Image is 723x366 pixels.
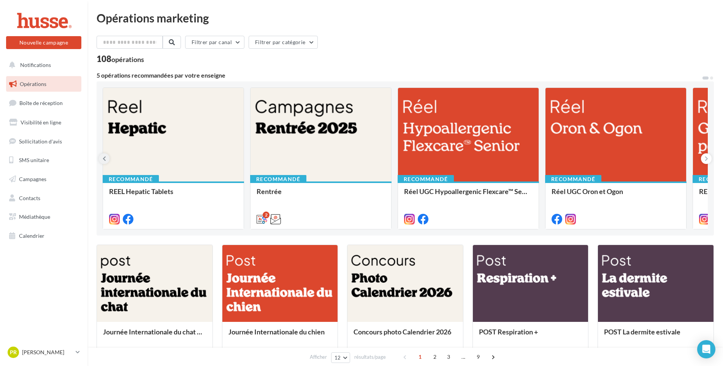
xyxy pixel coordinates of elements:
div: POST La dermite estivale [604,328,707,343]
div: Journée Internationale du chat roux [103,328,206,343]
button: Notifications [5,57,80,73]
div: opérations [111,56,144,63]
div: Concours photo Calendrier 2026 [354,328,457,343]
div: POST Respiration + [479,328,582,343]
div: 108 [97,55,144,63]
span: Campagnes [19,176,46,182]
span: 12 [335,355,341,361]
div: Open Intercom Messenger [697,340,715,358]
span: Opérations [20,81,46,87]
button: Nouvelle campagne [6,36,81,49]
a: Médiathèque [5,209,83,225]
span: Afficher [310,353,327,361]
button: Filtrer par catégorie [249,36,318,49]
div: Réel UGC Oron et Ogon [552,188,680,203]
div: Réel UGC Hypoallergenic Flexcare™ Senior [404,188,533,203]
span: Calendrier [19,232,44,239]
div: Recommandé [545,175,601,183]
span: Sollicitation d'avis [19,138,62,144]
a: Visibilité en ligne [5,115,83,130]
a: Contacts [5,190,83,206]
span: Boîte de réception [19,100,63,106]
a: Sollicitation d'avis [5,134,83,150]
span: PR [10,348,17,356]
p: [PERSON_NAME] [22,348,73,356]
a: SMS unitaire [5,152,83,168]
a: Calendrier [5,228,83,244]
div: Journée Internationale du chien [228,328,332,343]
span: 3 [442,351,455,363]
a: PR [PERSON_NAME] [6,345,81,360]
div: Opérations marketing [97,12,714,24]
span: Notifications [20,62,51,68]
div: Rentrée [257,188,385,203]
a: Campagnes [5,171,83,187]
div: Recommandé [250,175,306,183]
div: REEL Hepatic Tablets [109,188,238,203]
span: Contacts [19,195,40,201]
a: Opérations [5,76,83,92]
div: Recommandé [398,175,454,183]
span: 9 [472,351,484,363]
button: Filtrer par canal [185,36,244,49]
span: ... [457,351,469,363]
span: 2 [429,351,441,363]
a: Boîte de réception [5,95,83,111]
div: Recommandé [103,175,159,183]
span: Médiathèque [19,213,50,220]
div: 5 opérations recommandées par votre enseigne [97,72,702,78]
div: 2 [263,212,270,218]
span: résultats/page [354,353,386,361]
span: Visibilité en ligne [21,119,61,126]
span: 1 [414,351,426,363]
span: SMS unitaire [19,157,49,163]
button: 12 [331,352,350,363]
